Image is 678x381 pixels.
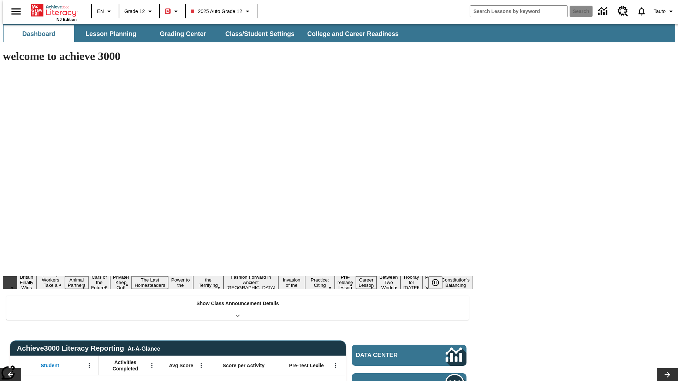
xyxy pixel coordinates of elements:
button: Open side menu [6,1,26,22]
button: Slide 15 Hooray for Constitution Day! [400,273,422,291]
a: Notifications [632,2,651,20]
div: SubNavbar [3,24,675,42]
button: Dashboard [4,25,74,42]
a: Data Center [352,345,466,366]
span: Tauto [654,8,666,15]
button: Slide 6 The Last Homesteaders [132,276,168,289]
button: Open Menu [147,360,157,371]
div: At-A-Glance [127,344,160,352]
span: EN [97,8,104,15]
a: Resource Center, Will open in new tab [613,2,632,21]
div: Pause [428,276,450,289]
h1: welcome to achieve 3000 [3,50,472,63]
button: Boost Class color is red. Change class color [162,5,183,18]
button: Slide 16 Point of View [422,273,439,291]
span: 2025 Auto Grade 12 [191,8,242,15]
input: search field [470,6,567,17]
button: Slide 1 Britain Finally Wins [17,273,36,291]
button: Slide 5 Private! Keep Out! [110,273,132,291]
button: Open Menu [84,360,95,371]
button: Slide 11 Mixed Practice: Citing Evidence [305,271,335,294]
a: Home [31,3,77,17]
span: Avg Score [169,362,193,369]
div: Home [31,2,77,22]
button: Language: EN, Select a language [94,5,117,18]
button: Slide 9 Fashion Forward in Ancient Rome [224,273,278,291]
button: Slide 12 Pre-release lesson [335,273,356,291]
button: College and Career Readiness [302,25,404,42]
button: Lesson Planning [76,25,146,42]
span: Achieve3000 Literacy Reporting [17,344,160,352]
span: Activities Completed [102,359,149,372]
button: Class/Student Settings [220,25,300,42]
button: Slide 13 Career Lesson [356,276,377,289]
button: Open Menu [330,360,341,371]
div: SubNavbar [3,25,405,42]
span: Grade 12 [124,8,145,15]
button: Slide 4 Cars of the Future? [88,273,110,291]
span: B [166,7,169,16]
button: Slide 10 The Invasion of the Free CD [278,271,305,294]
span: Pre-Test Lexile [289,362,324,369]
span: Data Center [356,352,422,359]
button: Slide 2 Labor Day: Workers Take a Stand [36,271,65,294]
button: Slide 14 Between Two Worlds [376,273,400,291]
span: Score per Activity [223,362,265,369]
span: Student [41,362,59,369]
button: Grading Center [148,25,218,42]
button: Grade: Grade 12, Select a grade [121,5,157,18]
button: Open Menu [196,360,207,371]
button: Lesson carousel, Next [657,368,678,381]
button: Pause [428,276,442,289]
button: Slide 17 The Constitution's Balancing Act [439,271,472,294]
div: Show Class Announcement Details [6,296,469,320]
p: Show Class Announcement Details [196,300,279,307]
button: Slide 7 Solar Power to the People [168,271,193,294]
a: Data Center [594,2,613,21]
button: Class: 2025 Auto Grade 12, Select your class [188,5,254,18]
button: Slide 3 Animal Partners [65,276,88,289]
span: NJ Edition [56,17,77,22]
button: Slide 8 Attack of the Terrifying Tomatoes [193,271,224,294]
button: Profile/Settings [651,5,678,18]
